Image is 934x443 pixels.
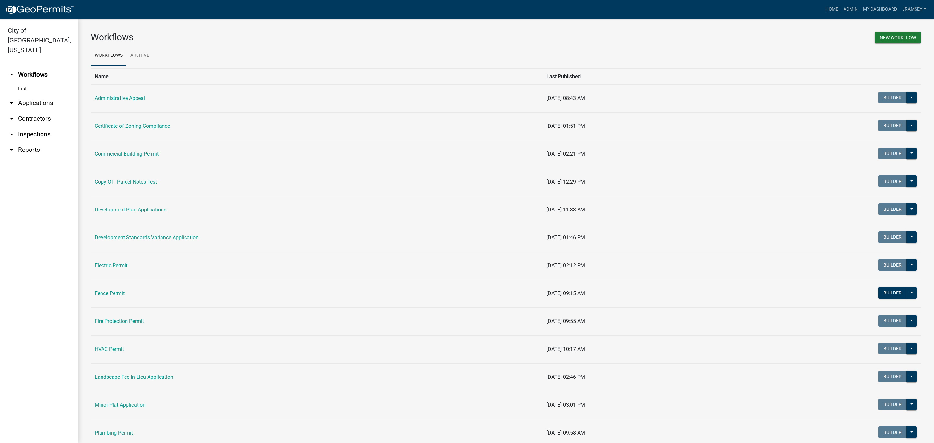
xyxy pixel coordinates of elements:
button: Builder [878,426,907,438]
a: jramsey [900,3,929,16]
button: Builder [878,259,907,271]
a: Electric Permit [95,262,127,269]
a: Plumbing Permit [95,430,133,436]
i: arrow_drop_up [8,71,16,78]
a: Workflows [91,45,126,66]
button: Builder [878,120,907,131]
span: [DATE] 09:15 AM [546,290,585,296]
a: Certificate of Zoning Compliance [95,123,170,129]
a: Home [823,3,841,16]
span: [DATE] 02:46 PM [546,374,585,380]
button: New Workflow [875,32,921,43]
button: Builder [878,343,907,354]
span: [DATE] 09:58 AM [546,430,585,436]
th: Name [91,68,543,84]
button: Builder [878,231,907,243]
a: Landscape Fee-In-Lieu Application [95,374,173,380]
a: Administrative Appeal [95,95,145,101]
span: [DATE] 02:12 PM [546,262,585,269]
th: Last Published [543,68,730,84]
span: [DATE] 01:46 PM [546,234,585,241]
span: [DATE] 10:17 AM [546,346,585,352]
i: arrow_drop_down [8,130,16,138]
span: [DATE] 08:43 AM [546,95,585,101]
span: [DATE] 11:33 AM [546,207,585,213]
span: [DATE] 02:21 PM [546,151,585,157]
button: Builder [878,203,907,215]
a: Development Standards Variance Application [95,234,198,241]
button: Builder [878,175,907,187]
a: Fence Permit [95,290,125,296]
a: Copy Of - Parcel Notes Test [95,179,157,185]
i: arrow_drop_down [8,99,16,107]
a: Admin [841,3,860,16]
span: [DATE] 03:01 PM [546,402,585,408]
a: Minor Plat Application [95,402,146,408]
button: Builder [878,315,907,327]
a: My Dashboard [860,3,900,16]
span: [DATE] 12:29 PM [546,179,585,185]
button: Builder [878,399,907,410]
a: Commercial Building Permit [95,151,159,157]
a: Archive [126,45,153,66]
a: Development Plan Applications [95,207,166,213]
span: [DATE] 09:55 AM [546,318,585,324]
a: Fire Protection Permit [95,318,144,324]
button: Builder [878,148,907,159]
i: arrow_drop_down [8,115,16,123]
button: Builder [878,371,907,382]
a: HVAC Permit [95,346,124,352]
button: Builder [878,287,907,299]
span: [DATE] 01:51 PM [546,123,585,129]
h3: Workflows [91,32,501,43]
i: arrow_drop_down [8,146,16,154]
button: Builder [878,92,907,103]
